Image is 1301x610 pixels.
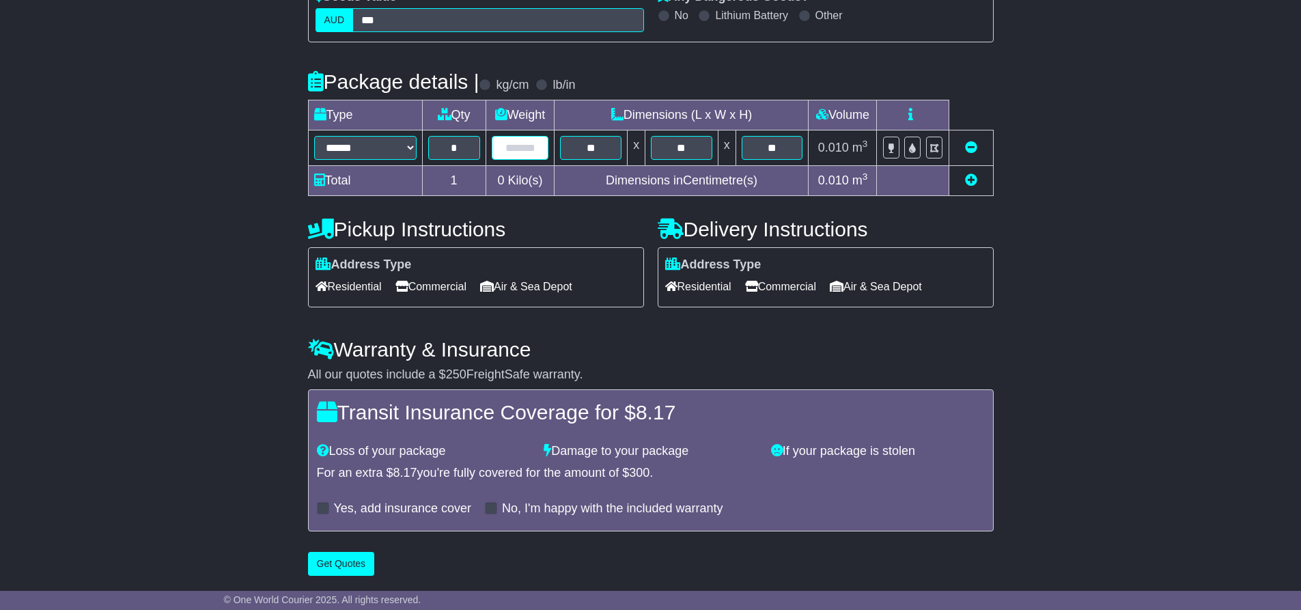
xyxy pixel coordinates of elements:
[486,100,555,130] td: Weight
[852,141,868,154] span: m
[636,401,675,424] span: 8.17
[665,258,761,273] label: Address Type
[555,166,809,196] td: Dimensions in Centimetre(s)
[308,552,375,576] button: Get Quotes
[537,444,764,459] div: Damage to your package
[658,218,994,240] h4: Delivery Instructions
[715,9,788,22] label: Lithium Battery
[393,466,417,480] span: 8.17
[815,9,843,22] label: Other
[422,100,486,130] td: Qty
[316,258,412,273] label: Address Type
[830,276,922,297] span: Air & Sea Depot
[852,174,868,187] span: m
[718,130,736,166] td: x
[863,171,868,182] sup: 3
[486,166,555,196] td: Kilo(s)
[422,166,486,196] td: 1
[308,70,479,93] h4: Package details |
[764,444,992,459] div: If your package is stolen
[628,130,645,166] td: x
[308,100,422,130] td: Type
[308,368,994,383] div: All our quotes include a $ FreightSafe warranty.
[555,100,809,130] td: Dimensions (L x W x H)
[818,174,849,187] span: 0.010
[496,78,529,93] label: kg/cm
[308,166,422,196] td: Total
[308,218,644,240] h4: Pickup Instructions
[308,338,994,361] h4: Warranty & Insurance
[224,594,421,605] span: © One World Courier 2025. All rights reserved.
[334,501,471,516] label: Yes, add insurance cover
[316,8,354,32] label: AUD
[552,78,575,93] label: lb/in
[809,100,877,130] td: Volume
[818,141,849,154] span: 0.010
[629,466,649,480] span: 300
[310,444,537,459] div: Loss of your package
[316,276,382,297] span: Residential
[665,276,731,297] span: Residential
[480,276,572,297] span: Air & Sea Depot
[395,276,466,297] span: Commercial
[317,466,985,481] div: For an extra $ you're fully covered for the amount of $ .
[965,141,977,154] a: Remove this item
[965,174,977,187] a: Add new item
[745,276,816,297] span: Commercial
[446,368,466,381] span: 250
[502,501,723,516] label: No, I'm happy with the included warranty
[317,401,985,424] h4: Transit Insurance Coverage for $
[497,174,504,187] span: 0
[863,139,868,149] sup: 3
[675,9,688,22] label: No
